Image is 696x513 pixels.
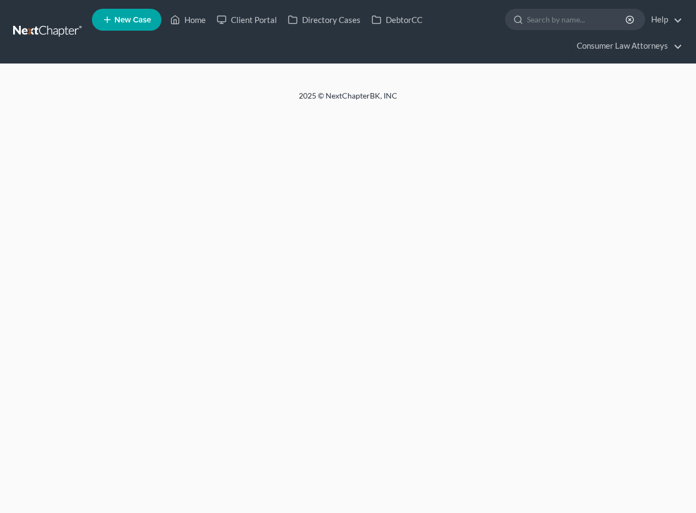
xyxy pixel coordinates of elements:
a: Help [646,10,682,30]
a: Consumer Law Attorneys [571,36,682,56]
div: 2025 © NextChapterBK, INC [36,90,660,110]
a: Client Portal [211,10,282,30]
span: New Case [114,16,151,24]
a: Home [165,10,211,30]
input: Search by name... [527,9,627,30]
a: Directory Cases [282,10,366,30]
a: DebtorCC [366,10,428,30]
